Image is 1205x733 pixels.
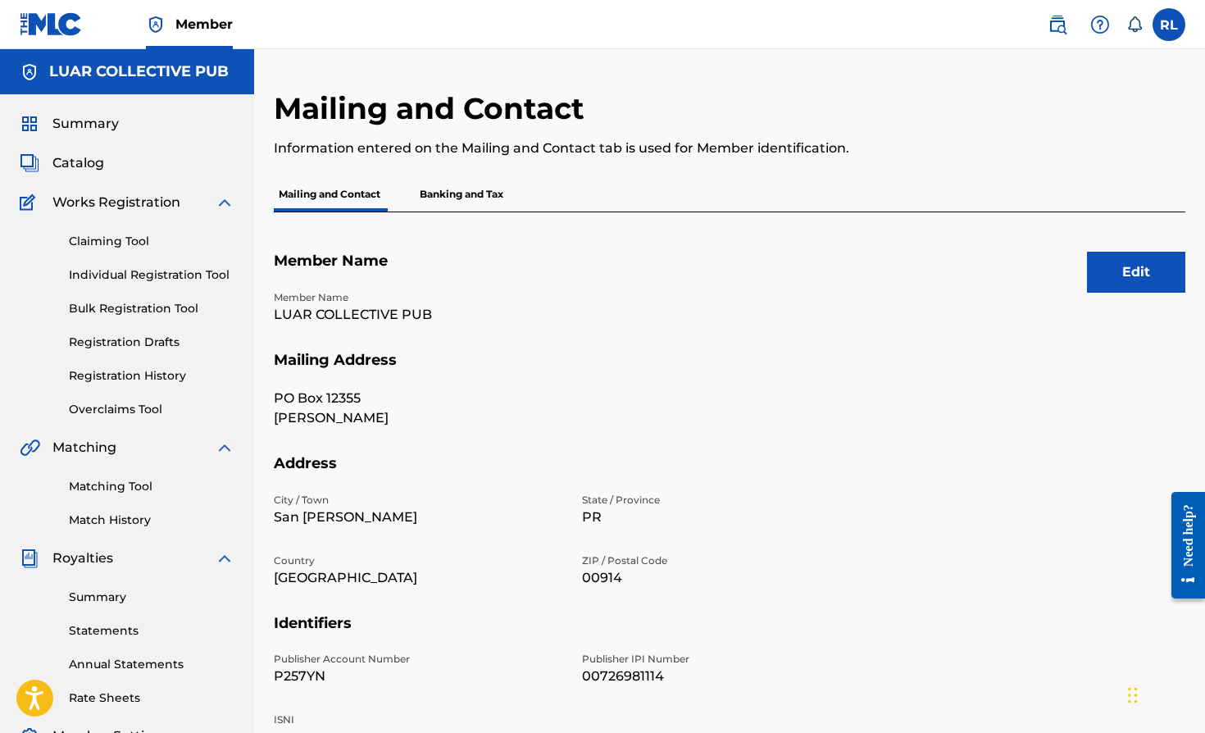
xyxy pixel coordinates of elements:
img: Top Rightsholder [146,15,166,34]
p: 00726981114 [582,667,871,686]
span: Summary [52,114,119,134]
p: State / Province [582,493,871,508]
div: Help [1084,8,1116,41]
iframe: Resource Center [1159,478,1205,613]
div: User Menu [1153,8,1185,41]
img: expand [215,549,234,568]
img: Royalties [20,549,39,568]
a: Public Search [1041,8,1074,41]
span: Matching [52,438,116,458]
img: Catalog [20,153,39,173]
span: Royalties [52,549,113,568]
a: Claiming Tool [69,233,234,250]
img: MLC Logo [20,12,83,36]
iframe: Chat Widget [1123,654,1205,733]
a: Matching Tool [69,478,234,495]
span: Member [175,15,233,34]
a: SummarySummary [20,114,119,134]
p: PR [582,508,871,527]
p: LUAR COLLECTIVE PUB [274,305,562,325]
p: Member Name [274,290,562,305]
a: Statements [69,622,234,640]
div: Notifications [1126,16,1143,33]
p: Publisher IPI Number [582,652,871,667]
a: Registration Drafts [69,334,234,351]
p: ISNI [274,713,562,727]
p: Information entered on the Mailing and Contact tab is used for Member identification. [274,139,975,158]
p: City / Town [274,493,562,508]
span: Works Registration [52,193,180,212]
a: Overclaims Tool [69,401,234,418]
a: Registration History [69,367,234,385]
a: CatalogCatalog [20,153,104,173]
img: Accounts [20,62,39,82]
p: San [PERSON_NAME] [274,508,562,527]
h5: Identifiers [274,614,1185,653]
a: Match History [69,512,234,529]
button: Edit [1087,252,1185,293]
a: Rate Sheets [69,690,234,707]
a: Bulk Registration Tool [69,300,234,317]
img: Matching [20,438,40,458]
p: Banking and Tax [415,177,508,212]
img: search [1048,15,1067,34]
p: Publisher Account Number [274,652,562,667]
p: 00914 [582,568,871,588]
h5: Mailing Address [274,351,1185,389]
img: Summary [20,114,39,134]
h5: LUAR COLLECTIVE PUB [49,62,229,81]
img: expand [215,438,234,458]
p: PO Box 12355 [274,389,562,408]
p: [GEOGRAPHIC_DATA] [274,568,562,588]
p: ZIP / Postal Code [582,553,871,568]
a: Individual Registration Tool [69,266,234,284]
a: Summary [69,589,234,606]
img: Works Registration [20,193,41,212]
h5: Member Name [274,252,1185,290]
a: Annual Statements [69,656,234,673]
h2: Mailing and Contact [274,90,593,127]
p: [PERSON_NAME] [274,408,562,428]
span: Catalog [52,153,104,173]
p: Country [274,553,562,568]
h5: Address [274,454,1185,493]
p: Mailing and Contact [274,177,385,212]
p: P257YN [274,667,562,686]
img: expand [215,193,234,212]
img: help [1090,15,1110,34]
div: Drag [1128,671,1138,720]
